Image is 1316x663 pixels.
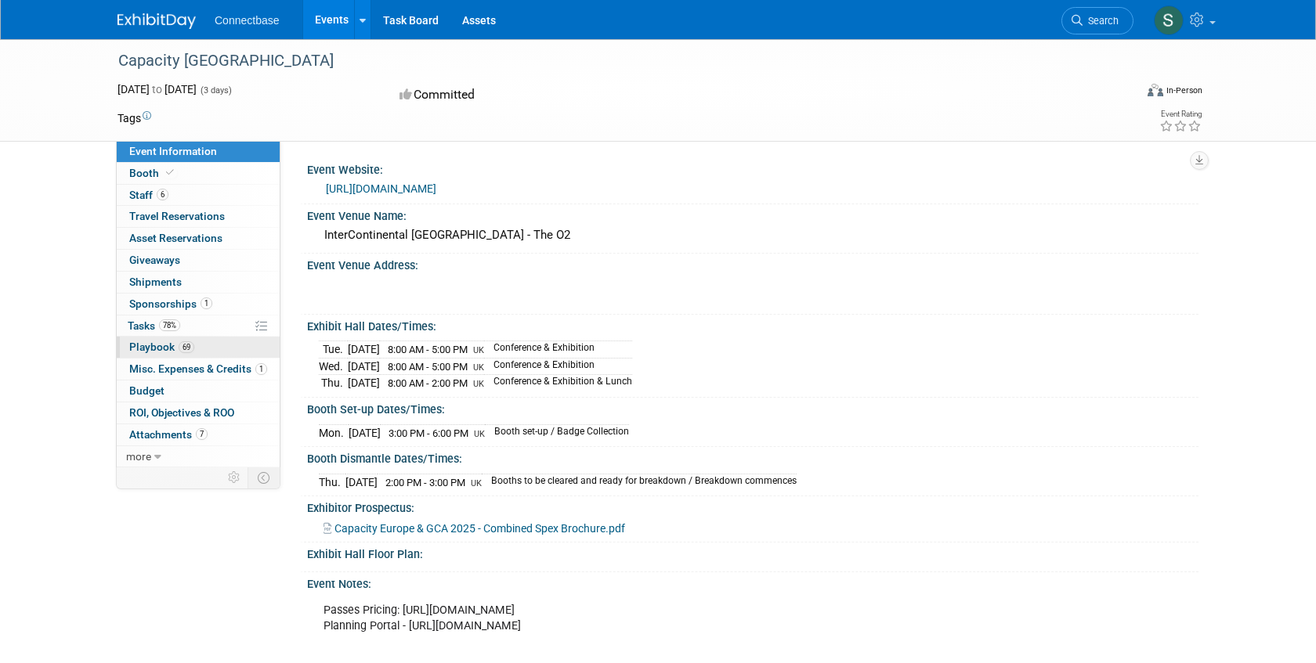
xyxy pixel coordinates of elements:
td: [DATE] [345,474,378,490]
span: Misc. Expenses & Credits [129,362,267,375]
span: 2:00 PM - 3:00 PM [385,477,465,488]
a: Asset Reservations [117,228,280,249]
div: Event Venue Name: [307,204,1198,224]
td: [DATE] [348,358,380,375]
span: UK [473,362,484,373]
span: more [126,450,151,463]
span: UK [474,429,485,439]
td: Tags [117,110,151,126]
span: Event Information [129,145,217,157]
a: Budget [117,380,280,402]
a: Misc. Expenses & Credits1 [117,359,280,380]
span: 6 [157,189,168,200]
a: Shipments [117,272,280,293]
span: ROI, Objectives & ROO [129,406,234,419]
span: to [150,83,164,95]
div: In-Person [1166,85,1202,96]
span: Asset Reservations [129,232,222,244]
span: Search [1083,15,1119,27]
span: UK [473,379,484,389]
span: Giveaways [129,254,180,266]
a: Giveaways [117,250,280,271]
a: Travel Reservations [117,206,280,227]
div: Booth Dismantle Dates/Times: [307,447,1198,467]
span: 69 [179,341,194,353]
td: [DATE] [349,424,381,441]
img: Stephanie Bird [1154,5,1184,35]
span: UK [471,478,482,488]
span: 8:00 AM - 5:00 PM [388,344,468,355]
span: Playbook [129,341,194,353]
a: [URL][DOMAIN_NAME] [326,182,436,195]
span: Budget [129,384,164,397]
td: Conference & Exhibition [484,358,632,375]
span: 8:00 AM - 2:00 PM [388,377,468,389]
td: Conference & Exhibition [484,341,632,359]
td: Tue. [319,341,348,359]
td: Booth set-up / Badge Collection [485,424,629,441]
span: 1 [201,297,212,309]
a: Sponsorships1 [117,294,280,315]
span: Sponsorships [129,297,212,310]
span: [DATE] [DATE] [117,83,197,95]
span: Shipments [129,276,182,288]
a: Playbook69 [117,337,280,358]
div: Exhibit Hall Floor Plan: [307,542,1198,562]
div: Exhibit Hall Dates/Times: [307,315,1198,334]
a: more [117,446,280,467]
div: Exhibitor Prospectus: [307,496,1198,516]
a: Capacity Europe & GCA 2025 - Combined Spex Brochure.pdf [324,522,625,535]
td: Conference & Exhibition & Lunch [484,375,632,391]
a: Staff6 [117,185,280,206]
div: Event Venue Address: [307,254,1198,273]
span: 7 [196,428,208,440]
span: Tasks [128,319,180,332]
span: 3:00 PM - 6:00 PM [389,427,468,439]
div: Committed [395,81,741,109]
span: Staff [129,189,168,201]
span: (3 days) [199,85,232,95]
span: 78% [159,319,180,331]
div: Event Rating [1159,110,1202,118]
td: Thu. [319,375,348,391]
span: Capacity Europe & GCA 2025 - Combined Spex Brochure.pdf [334,522,625,535]
i: Booth reservation complete [166,168,174,177]
td: Mon. [319,424,349,441]
span: UK [473,345,484,355]
div: Event Notes: [307,572,1198,592]
a: Event Information [117,141,280,162]
span: Attachments [129,428,208,441]
td: [DATE] [348,375,380,391]
img: ExhibitDay [117,13,196,29]
div: Booth Set-up Dates/Times: [307,398,1198,417]
td: Thu. [319,474,345,490]
a: Search [1061,7,1133,34]
span: Travel Reservations [129,210,225,222]
span: Booth [129,167,177,179]
span: 1 [255,363,267,375]
div: Capacity [GEOGRAPHIC_DATA] [113,47,1110,75]
td: [DATE] [348,341,380,359]
div: Event Format [1041,81,1202,105]
a: Tasks78% [117,315,280,337]
div: Event Website: [307,158,1198,178]
span: 8:00 AM - 5:00 PM [388,361,468,373]
td: Toggle Event Tabs [248,467,280,488]
a: Booth [117,163,280,184]
a: Attachments7 [117,424,280,445]
a: ROI, Objectives & ROO [117,402,280,423]
div: InterContinental [GEOGRAPHIC_DATA] - The O2 [319,223,1187,247]
td: Wed. [319,358,348,375]
td: Booths to be cleared and ready for breakdown / Breakdown commences [482,474,797,490]
td: Personalize Event Tab Strip [221,467,248,488]
span: Connectbase [215,14,280,27]
img: Format-Inperson.png [1148,84,1163,96]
